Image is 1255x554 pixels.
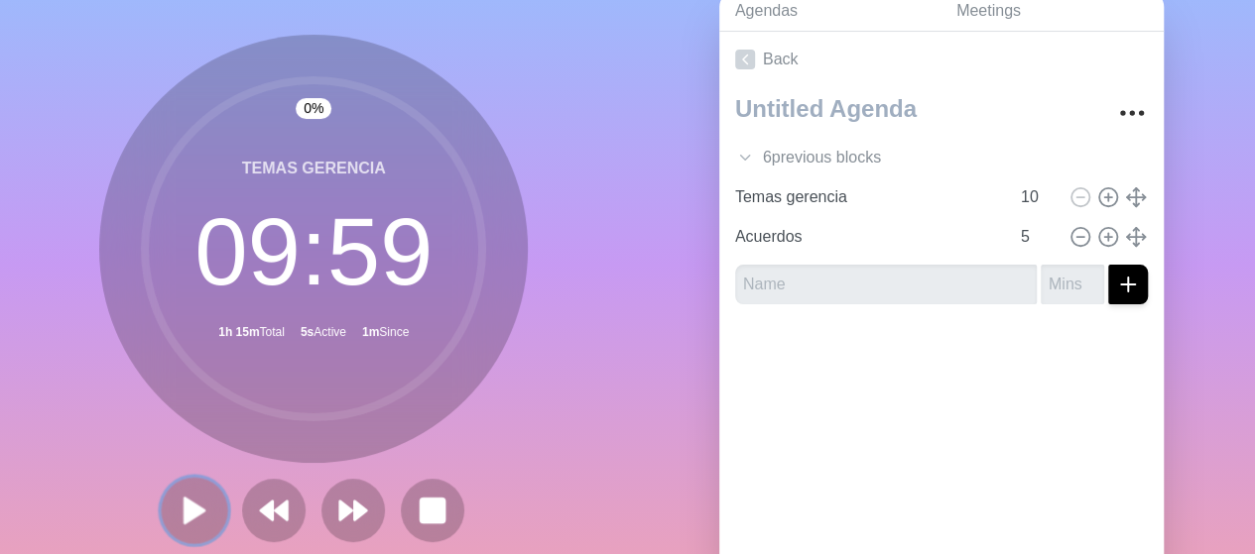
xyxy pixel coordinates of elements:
input: Mins [1013,177,1061,217]
input: Mins [1013,217,1061,257]
div: 6 previous block [719,138,1164,177]
button: More [1112,93,1152,133]
input: Name [735,265,1037,304]
a: Back [719,32,1164,87]
input: Name [727,177,1009,217]
span: s [873,146,881,169]
input: Name [727,217,1009,257]
input: Mins [1041,265,1104,304]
